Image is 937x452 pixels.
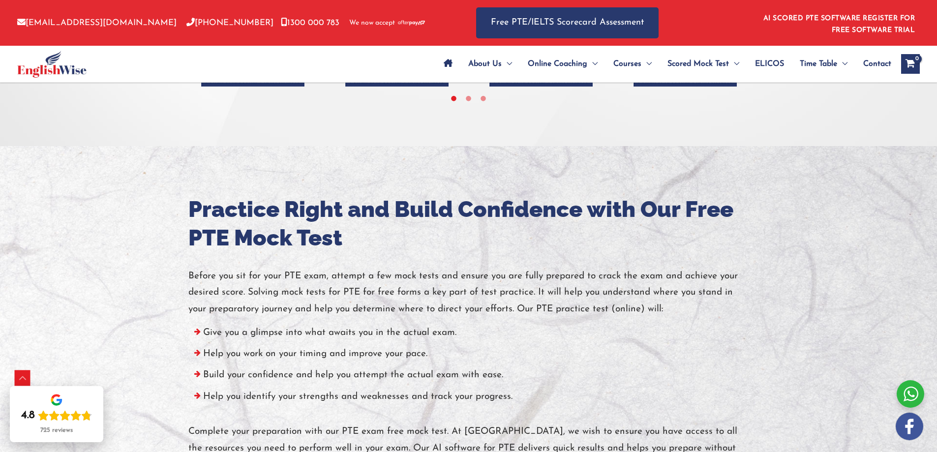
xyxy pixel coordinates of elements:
[863,47,891,81] span: Contact
[837,47,847,81] span: Menu Toggle
[896,413,923,440] img: white-facebook.png
[855,47,891,81] a: Contact
[17,51,87,78] img: cropped-ew-logo
[281,19,339,27] a: 1300 000 783
[188,346,749,367] li: Help you work on your timing and improve your pace.
[21,409,35,422] div: 4.8
[800,47,837,81] span: Time Table
[476,7,659,38] a: Free PTE/IELTS Scorecard Assessment
[188,389,749,410] li: Help you identify your strengths and weaknesses and track your progress.
[186,19,273,27] a: [PHONE_NUMBER]
[21,409,92,422] div: Rating: 4.8 out of 5
[757,7,920,39] aside: Header Widget 1
[188,268,749,317] p: Before you sit for your PTE exam, attempt a few mock tests and ensure you are fully prepared to c...
[729,47,739,81] span: Menu Toggle
[460,47,520,81] a: About UsMenu Toggle
[528,47,587,81] span: Online Coaching
[188,195,749,253] h2: Practice Right and Build Confidence with Our Free PTE Mock Test
[901,54,920,74] a: View Shopping Cart, empty
[763,15,915,34] a: AI SCORED PTE SOFTWARE REGISTER FOR FREE SOFTWARE TRIAL
[398,20,425,26] img: Afterpay-Logo
[502,47,512,81] span: Menu Toggle
[188,325,749,346] li: Give you a glimpse into what awaits you in the actual exam.
[587,47,598,81] span: Menu Toggle
[520,47,605,81] a: Online CoachingMenu Toggle
[40,426,73,434] div: 725 reviews
[436,47,891,81] nav: Site Navigation: Main Menu
[755,47,784,81] span: ELICOS
[747,47,792,81] a: ELICOS
[660,47,747,81] a: Scored Mock TestMenu Toggle
[667,47,729,81] span: Scored Mock Test
[641,47,652,81] span: Menu Toggle
[349,18,395,28] span: We now accept
[792,47,855,81] a: Time TableMenu Toggle
[188,367,749,388] li: Build your confidence and help you attempt the actual exam with ease.
[17,19,177,27] a: [EMAIL_ADDRESS][DOMAIN_NAME]
[605,47,660,81] a: CoursesMenu Toggle
[468,47,502,81] span: About Us
[613,47,641,81] span: Courses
